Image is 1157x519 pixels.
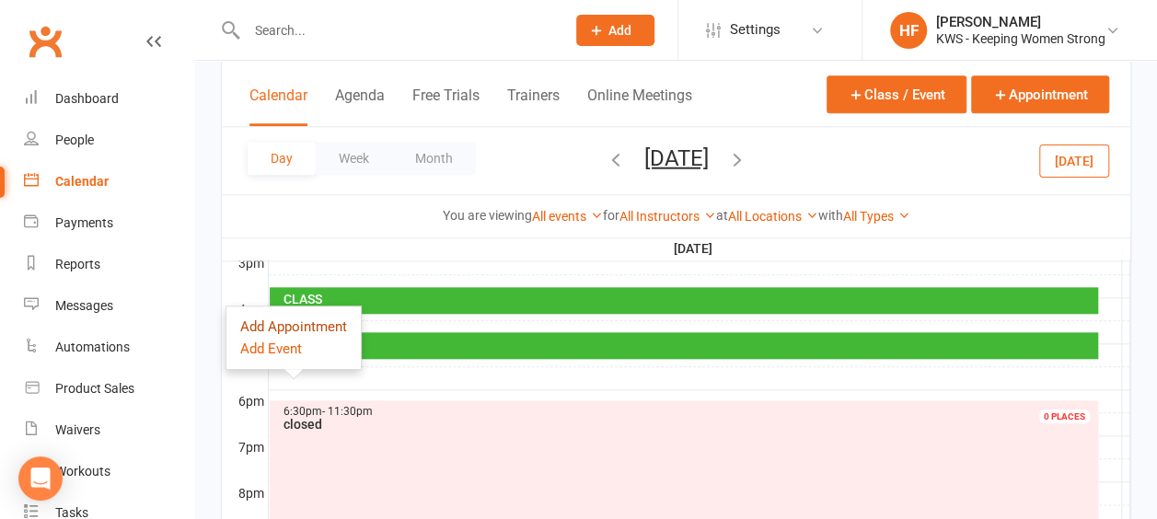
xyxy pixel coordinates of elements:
[55,174,109,189] div: Calendar
[1039,409,1090,423] div: 0 PLACES
[443,208,532,223] strong: You are viewing
[587,86,692,126] button: Online Meetings
[843,209,910,224] a: All Types
[890,12,927,49] div: HF
[240,316,347,338] button: Add Appointment
[619,209,716,224] a: All Instructors
[507,86,560,126] button: Trainers
[55,133,94,147] div: People
[24,161,194,202] a: Calendar
[24,202,194,244] a: Payments
[335,86,385,126] button: Agenda
[827,75,966,113] button: Class / Event
[55,91,119,106] div: Dashboard
[936,30,1105,47] div: KWS - Keeping Women Strong
[1039,144,1109,177] button: [DATE]
[222,481,268,504] th: 8pm
[392,142,476,175] button: Month
[248,142,316,175] button: Day
[322,405,373,418] span: - 11:30pm
[24,409,194,451] a: Waivers
[222,343,268,366] th: 5pm
[728,209,818,224] a: All Locations
[412,86,480,126] button: Free Trials
[603,208,619,223] strong: for
[268,237,1122,260] th: [DATE]
[730,9,781,51] span: Settings
[24,244,194,285] a: Reports
[241,17,552,43] input: Search...
[18,456,63,501] div: Open Intercom Messenger
[316,142,392,175] button: Week
[24,78,194,120] a: Dashboard
[222,251,268,274] th: 3pm
[283,338,1094,351] div: CLASS
[22,18,68,64] a: Clubworx
[576,15,654,46] button: Add
[55,464,110,479] div: Workouts
[55,257,100,271] div: Reports
[608,23,631,38] span: Add
[24,451,194,492] a: Workouts
[55,215,113,230] div: Payments
[971,75,1109,113] button: Appointment
[240,338,302,360] button: Add Event
[532,209,603,224] a: All events
[249,86,307,126] button: Calendar
[55,422,100,437] div: Waivers
[716,208,728,223] strong: at
[283,406,1094,418] div: 6:30pm
[24,368,194,409] a: Product Sales
[24,120,194,161] a: People
[222,297,268,320] th: 4pm
[283,293,1094,306] div: CLASS
[222,389,268,412] th: 6pm
[55,298,113,313] div: Messages
[55,381,134,396] div: Product Sales
[55,340,130,354] div: Automations
[818,208,843,223] strong: with
[24,285,194,327] a: Messages
[283,417,322,432] span: closed
[24,327,194,368] a: Automations
[936,14,1105,30] div: [PERSON_NAME]
[222,435,268,458] th: 7pm
[644,144,709,170] button: [DATE]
